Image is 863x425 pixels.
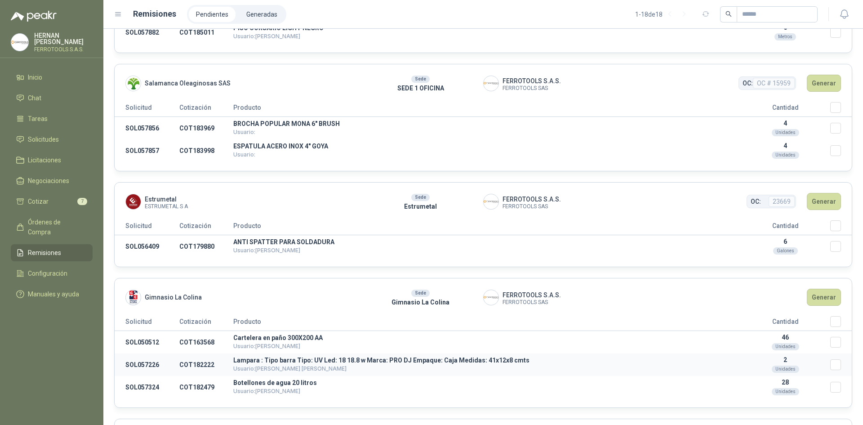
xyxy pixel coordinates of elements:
[179,21,233,44] td: COT185011
[11,131,93,148] a: Solicitudes
[484,76,498,91] img: Company Logo
[145,194,188,204] span: Estrumetal
[189,7,236,22] li: Pendientes
[233,316,740,331] th: Producto
[807,193,841,210] button: Generar
[503,204,561,209] span: FERROTOOLS SAS
[233,143,740,149] p: ESPATULA ACERO INOX 4" GOYA
[411,76,430,83] div: Sede
[830,376,852,398] td: Seleccionar/deseleccionar
[411,290,430,297] div: Sede
[179,331,233,354] td: COT163568
[145,292,202,302] span: Gimnasio La Colina
[126,290,141,305] img: Company Logo
[115,316,179,331] th: Solicitud
[772,152,799,159] div: Unidades
[115,139,179,162] td: SOL057857
[233,33,300,40] span: Usuario: [PERSON_NAME]
[411,194,430,201] div: Sede
[28,72,42,82] span: Inicio
[11,193,93,210] a: Cotizar7
[179,316,233,331] th: Cotización
[773,247,798,255] div: Galones
[11,265,93,282] a: Configuración
[179,235,233,258] td: COT179880
[11,286,93,303] a: Manuales y ayuda
[115,220,179,235] th: Solicitud
[830,316,852,331] th: Seleccionar/deseleccionar
[11,110,93,127] a: Tareas
[740,220,830,235] th: Cantidad
[830,220,852,235] th: Seleccionar/deseleccionar
[725,11,732,17] span: search
[28,268,67,278] span: Configuración
[503,300,561,305] span: FERROTOOLS SAS
[179,353,233,376] td: COT182222
[11,11,57,22] img: Logo peakr
[233,220,740,235] th: Producto
[28,217,84,237] span: Órdenes de Compra
[145,78,231,88] span: Salamanca Oleaginosas SAS
[740,334,830,341] p: 46
[233,343,300,349] span: Usuario: [PERSON_NAME]
[740,316,830,331] th: Cantidad
[34,47,93,52] p: FERROTOOLS S.A.S.
[77,198,87,205] span: 7
[11,34,28,51] img: Company Logo
[740,102,830,117] th: Cantidad
[233,121,740,127] p: BROCHA POPULAR MONA 6" BRUSH
[115,376,179,398] td: SOL057324
[179,139,233,162] td: COT183998
[115,117,179,140] td: SOL057856
[774,33,796,40] div: Metros
[358,297,483,307] p: Gimnasio La Colina
[503,76,561,86] span: FERROTOOLS S.A.S.
[807,75,841,92] button: Generar
[28,114,48,124] span: Tareas
[179,376,233,398] td: COT182479
[28,197,49,206] span: Cotizar
[740,142,830,149] p: 4
[28,134,59,144] span: Solicitudes
[830,117,852,140] td: Seleccionar/deseleccionar
[830,139,852,162] td: Seleccionar/deseleccionar
[233,151,255,158] span: Usuario:
[11,172,93,189] a: Negociaciones
[11,89,93,107] a: Chat
[115,331,179,354] td: SOL050512
[179,117,233,140] td: COT183969
[503,194,561,204] span: FERROTOOLS S.A.S.
[772,343,799,350] div: Unidades
[233,129,255,135] span: Usuario:
[28,248,61,258] span: Remisiones
[126,76,141,91] img: Company Logo
[484,194,498,209] img: Company Logo
[769,196,795,207] span: 23669
[830,331,852,354] td: Seleccionar/deseleccionar
[11,152,93,169] a: Licitaciones
[115,102,179,117] th: Solicitud
[239,7,285,22] li: Generadas
[740,379,830,386] p: 28
[28,176,69,186] span: Negociaciones
[503,86,561,91] span: FERROTOOLS SAS
[751,197,761,206] span: OC:
[133,8,176,20] h1: Remisiones
[115,235,179,258] td: SOL056409
[740,356,830,363] p: 2
[11,244,93,261] a: Remisiones
[28,289,79,299] span: Manuales y ayuda
[34,32,93,45] p: HERNAN [PERSON_NAME]
[753,78,795,89] span: OC # 15959
[145,204,188,209] span: ESTRUMETAL S A
[635,7,691,22] div: 1 - 18 de 18
[740,120,830,127] p: 4
[233,102,740,117] th: Producto
[772,129,799,136] div: Unidades
[126,194,141,209] img: Company Logo
[233,239,740,245] p: ANTI SPATTER PARA SOLDADURA
[503,290,561,300] span: FERROTOOLS S.A.S.
[11,214,93,241] a: Órdenes de Compra
[743,78,753,88] span: OC:
[772,388,799,395] div: Unidades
